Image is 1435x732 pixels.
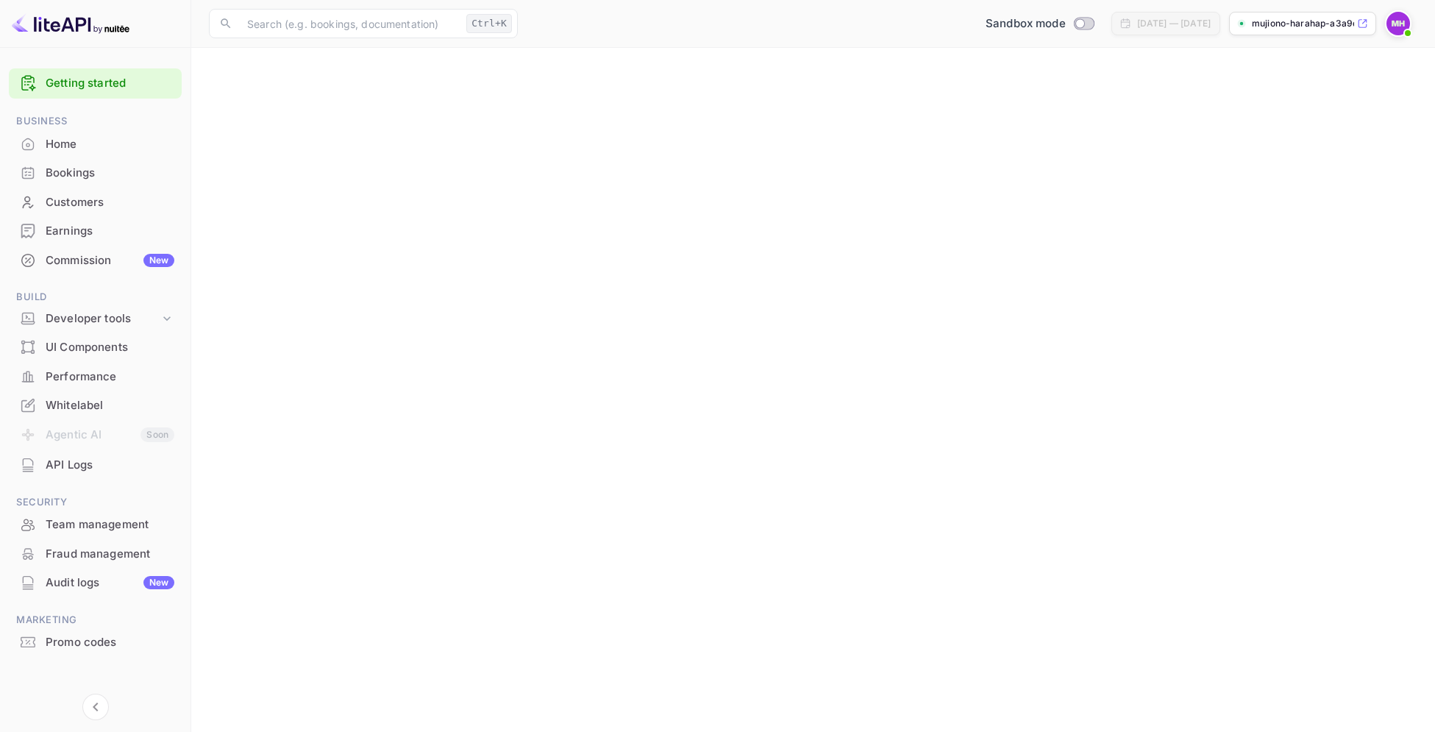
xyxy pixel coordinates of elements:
div: Customers [46,194,174,211]
div: Promo codes [46,634,174,651]
div: UI Components [9,333,182,362]
div: Whitelabel [46,397,174,414]
div: Ctrl+K [466,14,512,33]
span: Sandbox mode [986,15,1066,32]
div: Getting started [9,68,182,99]
div: Switch to Production mode [980,15,1100,32]
p: mujiono-harahap-a3a9d.... [1252,17,1354,30]
div: API Logs [46,457,174,474]
div: Commission [46,252,174,269]
div: Home [46,136,174,153]
div: Performance [9,363,182,391]
div: Bookings [46,165,174,182]
a: API Logs [9,451,182,478]
a: Home [9,130,182,157]
div: Home [9,130,182,159]
a: UI Components [9,333,182,360]
img: Mujiono Harahap [1386,12,1410,35]
div: CommissionNew [9,246,182,275]
span: Build [9,289,182,305]
div: Bookings [9,159,182,188]
a: Audit logsNew [9,569,182,596]
div: API Logs [9,451,182,480]
div: Whitelabel [9,391,182,420]
a: CommissionNew [9,246,182,274]
div: UI Components [46,339,174,356]
div: Fraud management [46,546,174,563]
div: Fraud management [9,540,182,569]
a: Bookings [9,159,182,186]
img: LiteAPI logo [12,12,129,35]
input: Search (e.g. bookings, documentation) [238,9,460,38]
div: Developer tools [9,306,182,332]
a: Whitelabel [9,391,182,419]
div: Audit logsNew [9,569,182,597]
span: Security [9,494,182,511]
a: Earnings [9,217,182,244]
a: Promo codes [9,628,182,655]
div: New [143,254,174,267]
div: Earnings [46,223,174,240]
div: Team management [46,516,174,533]
div: Performance [46,369,174,385]
a: Customers [9,188,182,216]
div: Earnings [9,217,182,246]
div: Team management [9,511,182,539]
div: Promo codes [9,628,182,657]
button: Collapse navigation [82,694,109,720]
div: Customers [9,188,182,217]
a: Team management [9,511,182,538]
a: Fraud management [9,540,182,567]
a: Performance [9,363,182,390]
div: [DATE] — [DATE] [1137,17,1211,30]
div: Developer tools [46,310,160,327]
span: Marketing [9,612,182,628]
div: Audit logs [46,575,174,591]
div: New [143,576,174,589]
span: Business [9,113,182,129]
a: Getting started [46,75,174,92]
